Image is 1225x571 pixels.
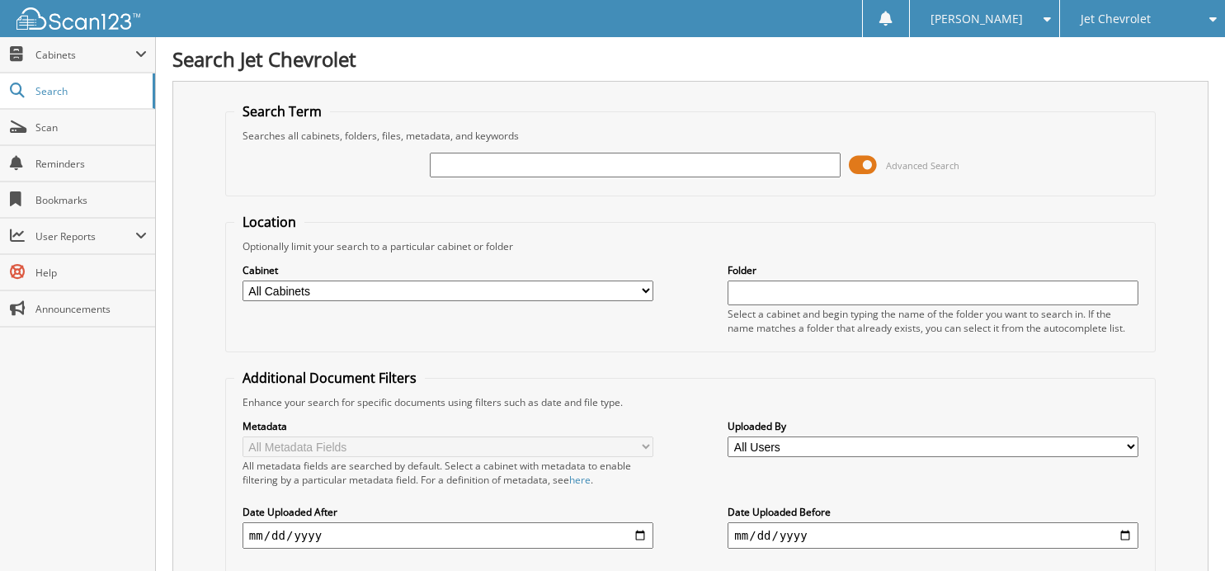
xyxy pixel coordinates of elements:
[728,263,1138,277] label: Folder
[243,263,653,277] label: Cabinet
[234,213,304,231] legend: Location
[234,395,1147,409] div: Enhance your search for specific documents using filters such as date and file type.
[35,193,147,207] span: Bookmarks
[16,7,140,30] img: scan123-logo-white.svg
[243,522,653,549] input: start
[172,45,1209,73] h1: Search Jet Chevrolet
[35,48,135,62] span: Cabinets
[931,14,1023,24] span: [PERSON_NAME]
[35,302,147,316] span: Announcements
[243,459,653,487] div: All metadata fields are searched by default. Select a cabinet with metadata to enable filtering b...
[243,419,653,433] label: Metadata
[728,307,1138,335] div: Select a cabinet and begin typing the name of the folder you want to search in. If the name match...
[243,505,653,519] label: Date Uploaded After
[234,369,425,387] legend: Additional Document Filters
[35,266,147,280] span: Help
[35,229,135,243] span: User Reports
[728,505,1138,519] label: Date Uploaded Before
[234,129,1147,143] div: Searches all cabinets, folders, files, metadata, and keywords
[35,84,144,98] span: Search
[1081,14,1151,24] span: Jet Chevrolet
[569,473,591,487] a: here
[728,522,1138,549] input: end
[35,157,147,171] span: Reminders
[234,102,330,120] legend: Search Term
[728,419,1138,433] label: Uploaded By
[886,159,959,172] span: Advanced Search
[234,239,1147,253] div: Optionally limit your search to a particular cabinet or folder
[35,120,147,134] span: Scan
